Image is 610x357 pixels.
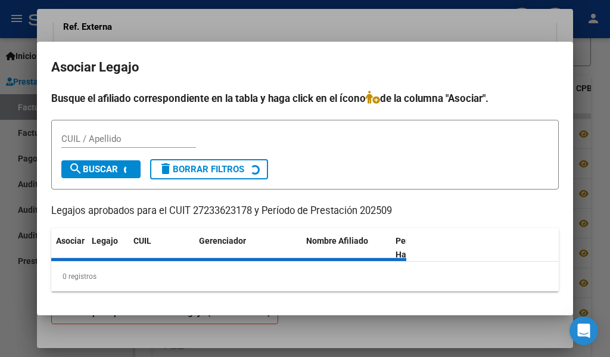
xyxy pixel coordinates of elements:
[69,164,118,175] span: Buscar
[301,228,391,268] datatable-header-cell: Nombre Afiliado
[199,236,246,246] span: Gerenciador
[194,228,301,268] datatable-header-cell: Gerenciador
[306,236,368,246] span: Nombre Afiliado
[51,262,559,291] div: 0 registros
[87,228,129,268] datatable-header-cell: Legajo
[51,56,559,79] h2: Asociar Legajo
[51,204,559,219] p: Legajos aprobados para el CUIT 27233623178 y Período de Prestación 202509
[51,228,87,268] datatable-header-cell: Asociar
[133,236,151,246] span: CUIL
[51,91,559,106] h4: Busque el afiliado correspondiente en la tabla y haga click en el ícono de la columna "Asociar".
[569,316,598,345] div: Open Intercom Messenger
[61,160,141,178] button: Buscar
[150,159,268,179] button: Borrar Filtros
[56,236,85,246] span: Asociar
[129,228,194,268] datatable-header-cell: CUIL
[396,236,435,259] span: Periodo Habilitado
[92,236,118,246] span: Legajo
[158,162,173,176] mat-icon: delete
[158,164,244,175] span: Borrar Filtros
[69,162,83,176] mat-icon: search
[391,228,471,268] datatable-header-cell: Periodo Habilitado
